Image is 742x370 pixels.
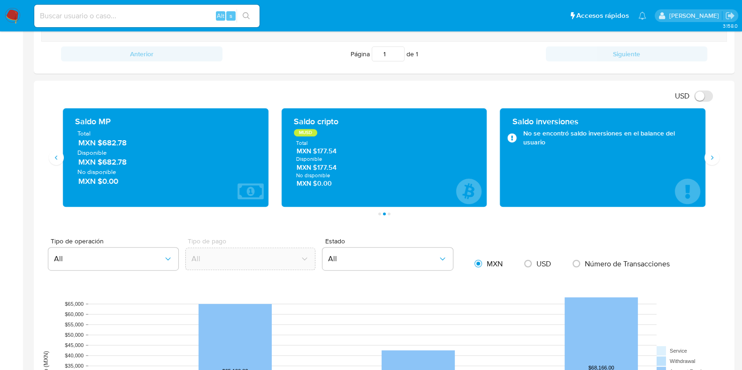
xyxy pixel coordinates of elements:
[638,12,646,20] a: Notificaciones
[416,49,418,59] span: 1
[725,11,735,21] a: Salir
[669,11,722,20] p: alan.cervantesmartinez@mercadolibre.com.mx
[546,46,707,61] button: Siguiente
[576,11,629,21] span: Accesos rápidos
[229,11,232,20] span: s
[722,22,737,30] span: 3.158.0
[217,11,224,20] span: Alt
[61,46,222,61] button: Anterior
[351,46,418,61] span: Página de
[34,10,260,22] input: Buscar usuario o caso...
[237,9,256,23] button: search-icon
